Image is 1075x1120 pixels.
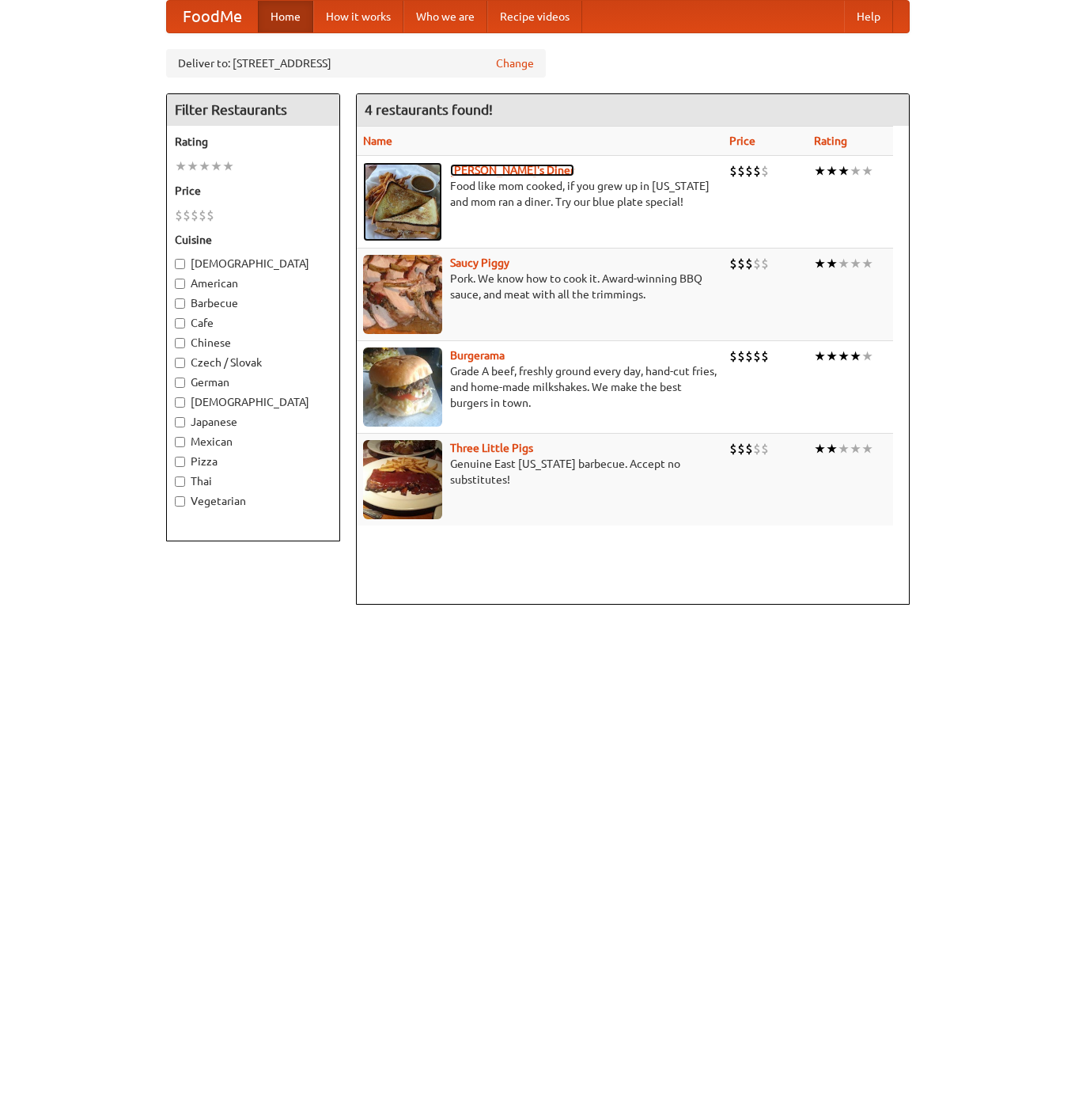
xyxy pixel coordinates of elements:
[363,271,717,302] p: Pork. We know how to cook it. Award-winning BBQ sauce, and meat with all the trimmings.
[363,162,442,241] img: sallys.jpg
[175,394,331,410] label: [DEMOGRAPHIC_DATA]
[258,1,313,32] a: Home
[850,255,861,272] li: ★
[850,440,861,457] li: ★
[175,183,331,199] h5: Price
[175,338,185,348] input: Chinese
[175,298,185,309] input: Barbecue
[175,437,185,447] input: Mexican
[363,178,717,210] p: Food like mom cooked, if you grew up in [US_STATE] and mom ran a diner. Try our blue plate special!
[450,349,505,362] a: Burgerama
[814,135,847,147] a: Rating
[199,207,206,224] li: $
[729,347,737,365] li: $
[745,255,753,272] li: $
[313,1,403,32] a: How it works
[814,255,826,272] li: ★
[761,162,769,180] li: $
[826,162,838,180] li: ★
[175,493,331,509] label: Vegetarian
[450,442,533,454] b: Three Little Pigs
[826,255,838,272] li: ★
[365,102,493,117] ng-pluralize: 4 restaurants found!
[737,255,745,272] li: $
[729,255,737,272] li: $
[175,355,331,370] label: Czech / Slovak
[861,440,873,457] li: ★
[850,162,861,180] li: ★
[861,162,873,180] li: ★
[175,434,331,450] label: Mexican
[210,158,222,175] li: ★
[729,162,737,180] li: $
[745,440,753,457] li: $
[175,158,187,175] li: ★
[761,347,769,365] li: $
[745,162,753,180] li: $
[737,347,745,365] li: $
[403,1,487,32] a: Who we are
[363,363,717,411] p: Grade A beef, freshly ground every day, hand-cut fries, and home-made milkshakes. We make the bes...
[753,162,761,180] li: $
[175,473,331,489] label: Thai
[745,347,753,365] li: $
[363,456,717,488] p: Genuine East [US_STATE] barbecue. Accept no substitutes!
[729,135,755,147] a: Price
[175,496,185,507] input: Vegetarian
[175,374,331,390] label: German
[814,440,826,457] li: ★
[814,347,826,365] li: ★
[222,158,234,175] li: ★
[187,158,199,175] li: ★
[191,207,199,224] li: $
[861,347,873,365] li: ★
[175,295,331,311] label: Barbecue
[363,347,442,427] img: burgerama.jpg
[175,256,331,271] label: [DEMOGRAPHIC_DATA]
[175,207,183,224] li: $
[838,255,850,272] li: ★
[175,397,185,408] input: [DEMOGRAPHIC_DATA]
[167,1,258,32] a: FoodMe
[838,162,850,180] li: ★
[175,279,185,289] input: American
[175,335,331,351] label: Chinese
[175,476,185,487] input: Thai
[450,164,574,177] a: [PERSON_NAME]'s Diner
[175,414,331,430] label: Japanese
[487,1,582,32] a: Recipe videos
[363,440,442,519] img: littlepigs.jpg
[175,454,331,469] label: Pizza
[199,158,210,175] li: ★
[450,256,509,269] a: Saucy Piggy
[363,255,442,334] img: saucy.jpg
[175,315,331,331] label: Cafe
[826,347,838,365] li: ★
[753,347,761,365] li: $
[737,440,745,457] li: $
[175,134,331,150] h5: Rating
[838,440,850,457] li: ★
[838,347,850,365] li: ★
[496,55,534,71] a: Change
[826,440,838,457] li: ★
[737,162,745,180] li: $
[166,49,546,78] div: Deliver to: [STREET_ADDRESS]
[761,440,769,457] li: $
[175,457,185,467] input: Pizza
[175,378,185,388] input: German
[175,232,331,248] h5: Cuisine
[814,162,826,180] li: ★
[850,347,861,365] li: ★
[753,440,761,457] li: $
[183,207,191,224] li: $
[844,1,893,32] a: Help
[175,275,331,291] label: American
[861,255,873,272] li: ★
[206,207,214,224] li: $
[175,417,185,427] input: Japanese
[761,255,769,272] li: $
